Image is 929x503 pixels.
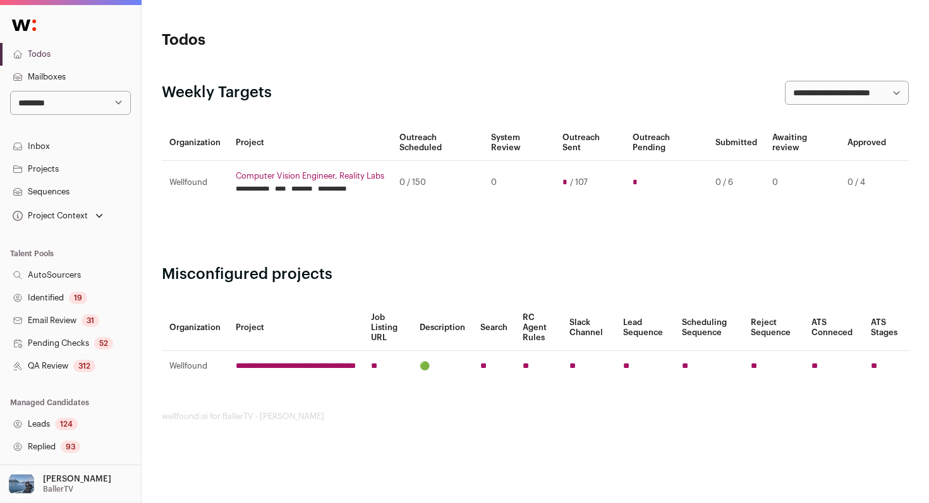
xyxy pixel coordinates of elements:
div: 312 [73,360,95,372]
p: BallerTV [43,484,73,494]
td: 0 [483,161,556,204]
div: 93 [61,441,80,453]
a: Computer Vision Engineer, Reality Labs [236,171,384,181]
th: Slack Channel [562,305,615,351]
div: 124 [55,418,78,430]
th: RC Agent Rules [515,305,562,351]
td: 🟢 [412,351,473,382]
th: Approved [840,125,894,161]
td: 0 / 150 [392,161,483,204]
th: System Review [483,125,556,161]
th: Description [412,305,473,351]
div: Project Context [10,211,88,221]
th: Outreach Pending [625,125,708,161]
th: Organization [162,125,228,161]
th: ATS Conneced [804,305,864,351]
th: Scheduling Sequence [674,305,743,351]
img: 17109629-medium_jpg [8,470,35,498]
button: Open dropdown [10,207,106,225]
h2: Weekly Targets [162,83,272,103]
td: 0 [765,161,840,204]
th: Search [473,305,515,351]
h1: Todos [162,30,411,50]
th: Organization [162,305,228,351]
th: Outreach Scheduled [392,125,483,161]
th: Lead Sequence [616,305,675,351]
td: Wellfound [162,351,228,382]
p: [PERSON_NAME] [43,474,111,484]
td: 0 / 6 [708,161,765,204]
div: 19 [69,292,87,304]
img: Wellfound [5,13,43,38]
div: 31 [82,314,99,327]
th: ATS Stages [863,305,909,351]
button: Open dropdown [5,470,114,498]
span: / 107 [570,177,588,187]
th: Awaiting review [765,125,840,161]
th: Reject Sequence [743,305,804,351]
th: Submitted [708,125,765,161]
th: Outreach Sent [555,125,625,161]
th: Project [228,305,363,351]
th: Job Listing URL [363,305,412,351]
td: Wellfound [162,161,228,204]
div: 52 [94,337,113,350]
th: Project [228,125,392,161]
footer: wellfound:ai for BallerTV - [PERSON_NAME] [162,411,909,422]
h2: Misconfigured projects [162,264,909,285]
td: 0 / 4 [840,161,894,204]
